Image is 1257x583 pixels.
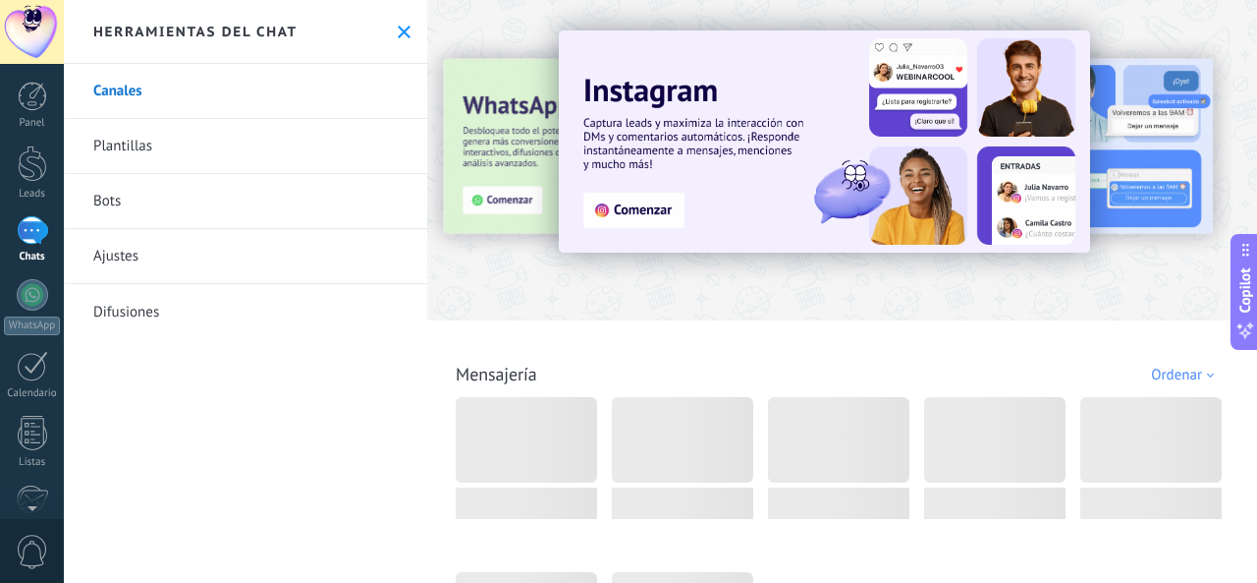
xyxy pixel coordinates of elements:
[4,317,60,335] div: WhatsApp
[4,188,61,201] div: Leads
[64,174,427,229] a: Bots
[64,119,427,174] a: Plantillas
[1151,366,1221,384] div: Ordenar
[4,387,61,400] div: Calendario
[64,64,427,119] a: Canales
[4,251,61,263] div: Chats
[4,117,61,130] div: Panel
[559,30,1090,253] img: Slide 1
[4,456,61,469] div: Listas
[64,229,427,284] a: Ajustes
[93,23,298,40] h2: Herramientas del chat
[1235,267,1255,313] span: Copilot
[64,284,427,339] a: Difusiones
